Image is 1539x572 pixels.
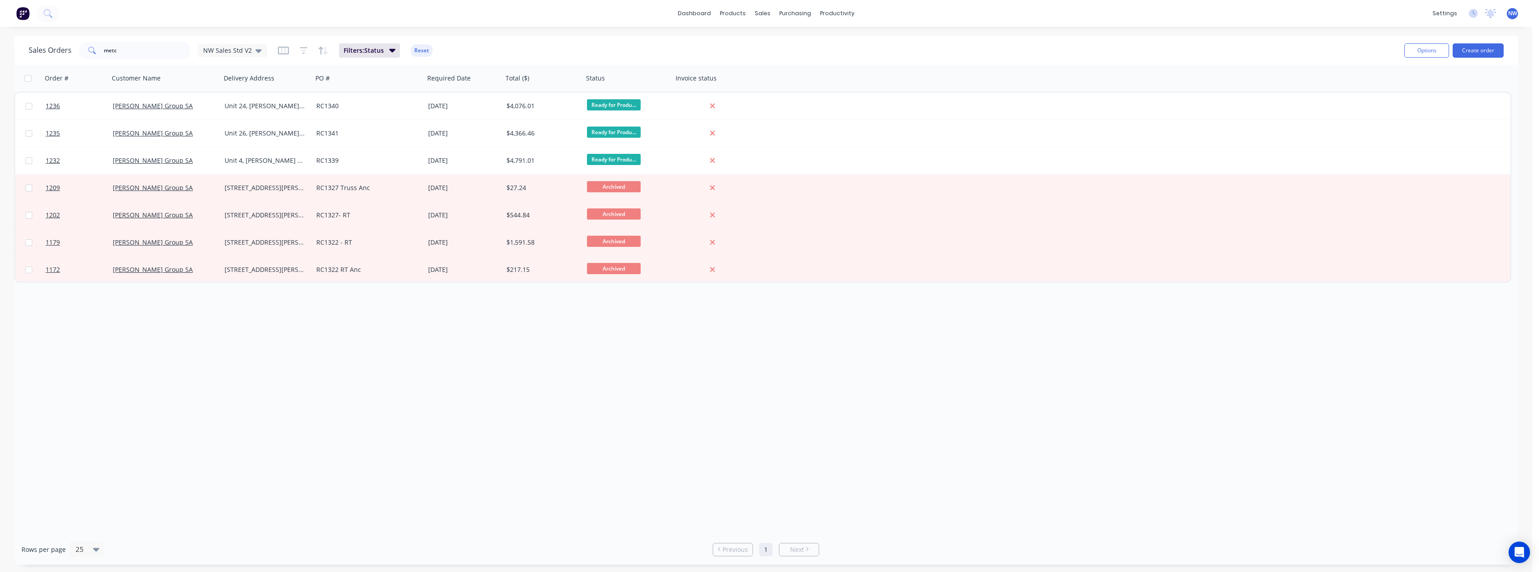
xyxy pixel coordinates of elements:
a: 1179 [46,229,113,256]
span: 1209 [46,183,60,192]
a: 1232 [46,147,113,174]
div: PO # [315,74,330,83]
div: productivity [816,7,859,20]
div: [DATE] [428,211,499,220]
div: $4,366.46 [506,129,576,138]
a: [PERSON_NAME] Group SA [113,211,193,219]
div: RC1327 Truss Anc [316,183,416,192]
a: 1172 [46,256,113,283]
span: 1202 [46,211,60,220]
a: [PERSON_NAME] Group SA [113,129,193,137]
span: NW [1508,9,1517,17]
div: RC1322 RT Anc [316,265,416,274]
div: $27.24 [506,183,576,192]
span: Archived [587,181,641,192]
div: [STREET_ADDRESS][PERSON_NAME][PERSON_NAME] [225,265,305,274]
div: [STREET_ADDRESS][PERSON_NAME][PERSON_NAME] [225,238,305,247]
div: purchasing [775,7,816,20]
div: RC1340 [316,102,416,110]
span: Rows per page [21,545,66,554]
span: 1235 [46,129,60,138]
div: Order # [45,74,68,83]
div: Unit 24, [PERSON_NAME] Crt [GEOGRAPHIC_DATA] [225,102,305,110]
a: 1209 [46,174,113,201]
div: Open Intercom Messenger [1509,542,1530,563]
ul: Pagination [709,543,823,556]
div: $1,591.58 [506,238,576,247]
span: Filters: Status [344,46,384,55]
h1: Sales Orders [29,46,72,55]
div: Total ($) [506,74,529,83]
div: Unit 4, [PERSON_NAME] Crt Renown Park [225,156,305,165]
div: $544.84 [506,211,576,220]
a: Page 1 is your current page [759,543,773,556]
button: Options [1404,43,1449,58]
a: 1236 [46,93,113,119]
div: $217.15 [506,265,576,274]
div: [DATE] [428,183,499,192]
div: settings [1428,7,1462,20]
span: Ready for Produ... [587,127,641,138]
span: Next [790,545,804,554]
div: $4,076.01 [506,102,576,110]
img: Factory [16,7,30,20]
a: [PERSON_NAME] Group SA [113,238,193,246]
a: 1202 [46,202,113,229]
div: RC1327- RT [316,211,416,220]
div: Unit 26, [PERSON_NAME] Crt [GEOGRAPHIC_DATA] [225,129,305,138]
a: 1235 [46,120,113,147]
span: Previous [723,545,748,554]
div: [DATE] [428,129,499,138]
a: [PERSON_NAME] Group SA [113,183,193,192]
span: 1172 [46,265,60,274]
div: [DATE] [428,102,499,110]
div: [STREET_ADDRESS][PERSON_NAME][PERSON_NAME] [225,183,305,192]
input: Search... [104,42,191,59]
div: [STREET_ADDRESS][PERSON_NAME][PERSON_NAME] [225,211,305,220]
div: Required Date [427,74,471,83]
div: Delivery Address [224,74,274,83]
button: Reset [411,44,433,57]
a: [PERSON_NAME] Group SA [113,156,193,165]
div: products [715,7,750,20]
a: [PERSON_NAME] Group SA [113,102,193,110]
span: Archived [587,208,641,220]
a: Next page [779,545,819,554]
a: dashboard [673,7,715,20]
span: NW Sales Std V2 [203,46,252,55]
span: Ready for Produ... [587,154,641,165]
div: Invoice status [676,74,717,83]
div: RC1339 [316,156,416,165]
div: [DATE] [428,156,499,165]
span: 1236 [46,102,60,110]
button: Create order [1453,43,1504,58]
div: [DATE] [428,238,499,247]
div: Status [586,74,605,83]
span: 1232 [46,156,60,165]
a: Previous page [713,545,752,554]
span: Ready for Produ... [587,99,641,110]
a: [PERSON_NAME] Group SA [113,265,193,274]
div: RC1322 - RT [316,238,416,247]
div: Customer Name [112,74,161,83]
button: Filters:Status [339,43,400,58]
span: 1179 [46,238,60,247]
span: Archived [587,263,641,274]
span: Archived [587,236,641,247]
div: sales [750,7,775,20]
div: [DATE] [428,265,499,274]
div: $4,791.01 [506,156,576,165]
div: RC1341 [316,129,416,138]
